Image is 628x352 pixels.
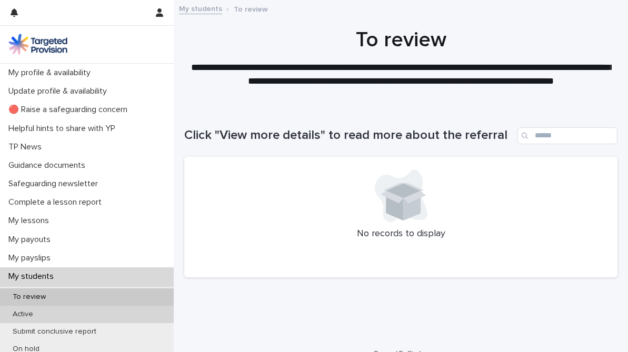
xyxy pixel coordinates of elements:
[4,310,42,319] p: Active
[234,3,268,14] p: To review
[184,27,617,53] h1: To review
[4,293,54,301] p: To review
[4,160,94,170] p: Guidance documents
[4,124,124,134] p: Helpful hints to share with YP
[517,127,617,144] input: Search
[4,105,136,115] p: 🔴 Raise a safeguarding concern
[4,327,105,336] p: Submit conclusive report
[184,128,513,143] h1: Click "View more details" to read more about the referral
[4,271,62,281] p: My students
[197,228,605,240] p: No records to display
[4,253,59,263] p: My payslips
[4,179,106,189] p: Safeguarding newsletter
[179,2,222,14] a: My students
[4,197,110,207] p: Complete a lesson report
[4,68,99,78] p: My profile & availability
[4,216,57,226] p: My lessons
[4,235,59,245] p: My payouts
[8,34,67,55] img: M5nRWzHhSzIhMunXDL62
[4,142,50,152] p: TP News
[4,86,115,96] p: Update profile & availability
